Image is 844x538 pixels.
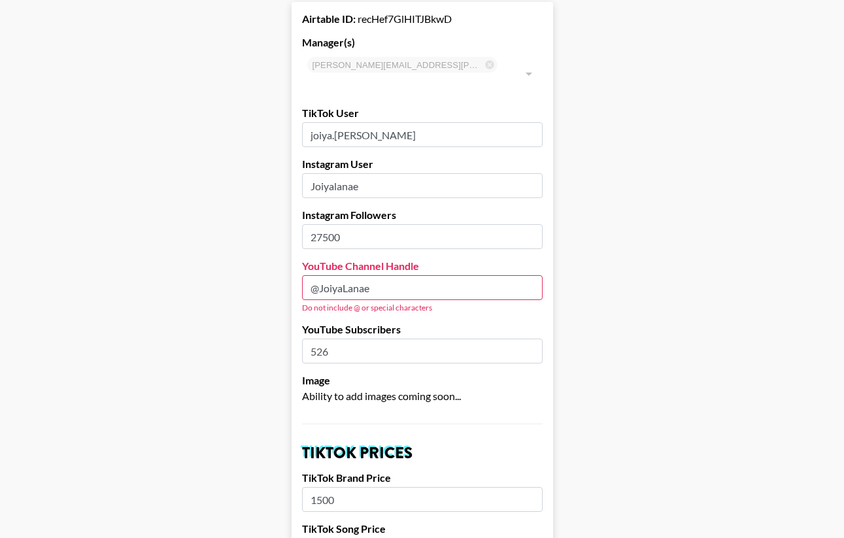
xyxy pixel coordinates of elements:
label: Manager(s) [302,36,543,49]
label: Image [302,374,543,387]
div: Do not include @ or special characters [302,303,543,312]
div: recHef7GlHITJBkwD [302,12,543,25]
label: Instagram User [302,158,543,171]
label: YouTube Channel Handle [302,260,543,273]
span: Ability to add images coming soon... [302,390,461,402]
strong: Airtable ID: [302,12,356,25]
label: YouTube Subscribers [302,323,543,336]
label: Instagram Followers [302,209,543,222]
label: TikTok Brand Price [302,471,543,484]
label: TikTok User [302,107,543,120]
h2: TikTok Prices [302,445,543,461]
label: TikTok Song Price [302,522,543,535]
